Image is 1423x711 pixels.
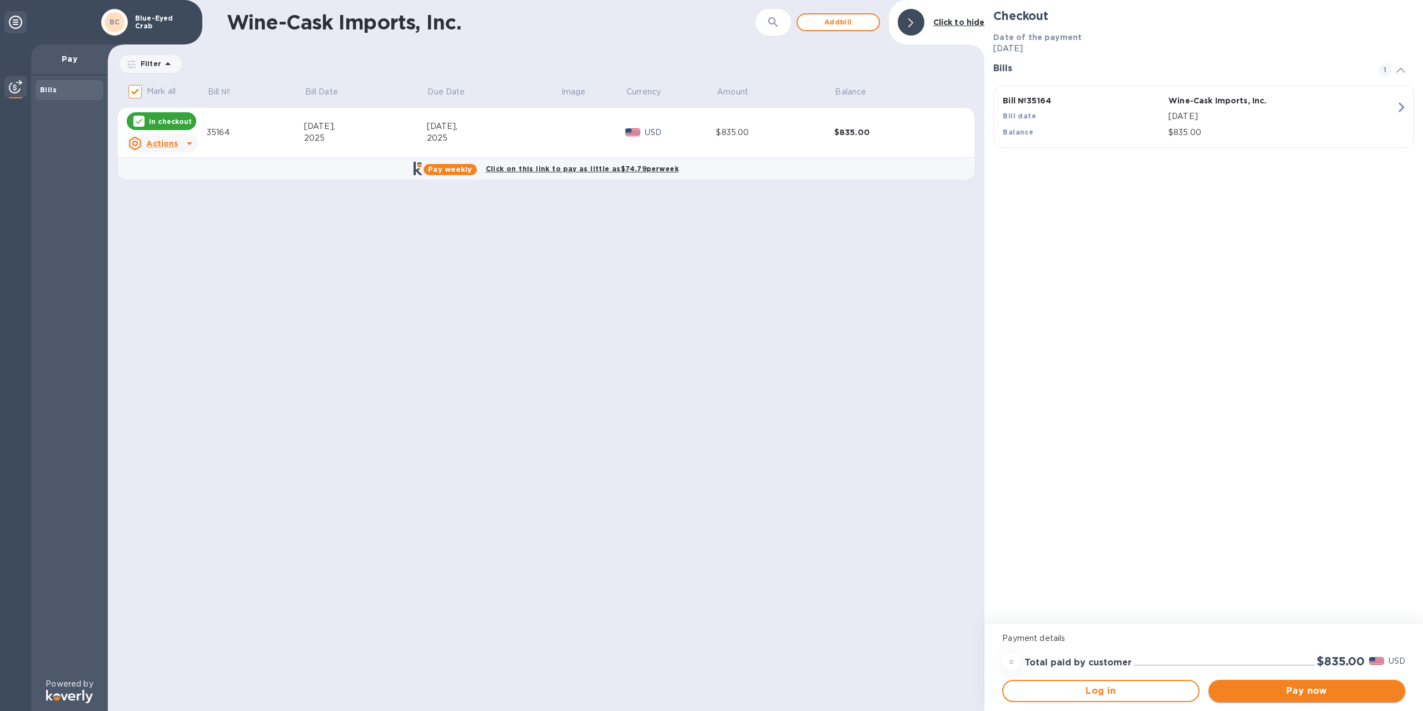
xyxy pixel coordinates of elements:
[304,132,427,144] div: 2025
[149,117,192,126] p: In checkout
[716,127,834,138] div: $835.00
[1208,680,1405,702] button: Pay now
[993,33,1082,42] b: Date of the payment
[305,86,352,98] span: Bill Date
[40,53,99,64] p: Pay
[146,139,178,148] u: Actions
[626,86,661,98] p: Currency
[993,86,1414,148] button: Bill №35164Wine-Cask Imports, Inc.Bill date[DATE]Balance$835.00
[1003,128,1033,136] b: Balance
[486,165,679,173] b: Click on this link to pay as little as $74.79 per week
[46,678,93,690] p: Powered by
[147,86,176,97] p: Mark all
[427,132,560,144] div: 2025
[428,165,472,173] b: Pay weekly
[1168,111,1396,122] p: [DATE]
[993,63,1365,74] h3: Bills
[1012,684,1189,698] span: Log in
[136,59,161,68] p: Filter
[208,86,245,98] span: Bill №
[1168,127,1396,138] p: $835.00
[1002,653,1020,671] div: =
[1003,95,1164,106] p: Bill № 35164
[645,127,717,138] p: USD
[835,86,880,98] span: Balance
[1379,63,1392,77] span: 1
[1024,658,1132,668] h3: Total paid by customer
[835,86,866,98] p: Balance
[1168,95,1330,106] p: Wine-Cask Imports, Inc.
[561,86,586,98] p: Image
[834,127,953,138] div: $835.00
[427,86,479,98] span: Due Date
[427,86,465,98] p: Due Date
[40,86,57,94] b: Bills
[797,13,880,31] button: Addbill
[135,14,191,30] p: Blue-Eyed Crab
[1002,680,1199,702] button: Log in
[1003,112,1036,120] b: Bill date
[1389,655,1405,667] p: USD
[717,86,763,98] span: Amount
[1217,684,1396,698] span: Pay now
[227,11,678,34] h1: Wine-Cask Imports, Inc.
[207,127,304,138] div: 35164
[625,128,640,136] img: USD
[1002,633,1405,644] p: Payment details
[46,690,93,703] img: Logo
[993,9,1414,23] h2: Checkout
[807,16,870,29] span: Add bill
[305,86,338,98] p: Bill Date
[993,43,1414,54] p: [DATE]
[304,121,427,132] div: [DATE],
[933,18,985,27] b: Click to hide
[208,86,231,98] p: Bill №
[110,18,120,26] b: BC
[1369,657,1384,665] img: USD
[717,86,748,98] p: Amount
[427,121,560,132] div: [DATE],
[1317,654,1365,668] h2: $835.00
